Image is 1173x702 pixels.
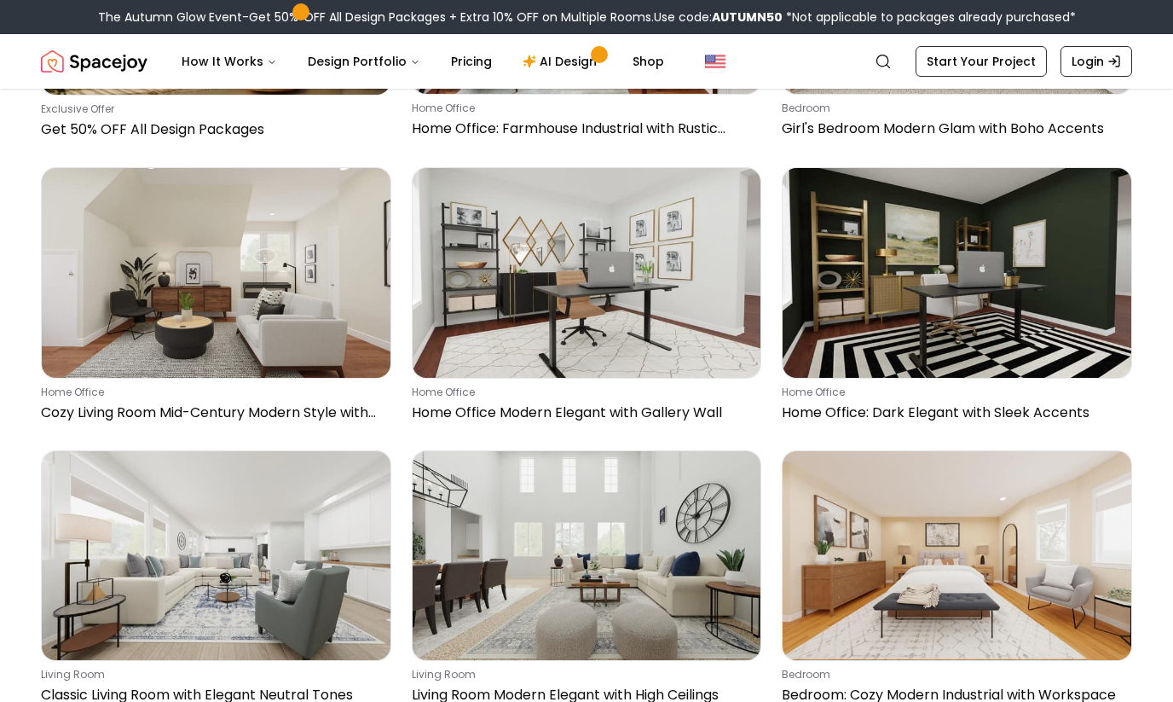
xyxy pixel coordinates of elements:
[41,167,391,429] a: Cozy Living Room Mid-Century Modern Style with Warm Wood Toneshome officeCozy Living Room Mid-Cen...
[412,102,755,115] p: home office
[782,403,1125,423] p: Home Office: Dark Elegant with Sleek Accents
[705,51,725,72] img: United States
[41,668,384,682] p: living room
[782,102,1125,115] p: bedroom
[412,119,755,139] p: Home Office: Farmhouse Industrial with Rustic Accents
[712,9,783,26] b: AUTUMN50
[41,34,1132,89] nav: Global
[98,9,1076,26] div: The Autumn Glow Event-Get 50% OFF All Design Packages + Extra 10% OFF on Multiple Rooms.
[412,386,755,399] p: home office
[41,44,147,78] img: Spacejoy Logo
[42,451,390,660] img: Classic Living Room with Elegant Neutral Tones
[437,44,506,78] a: Pricing
[41,102,384,116] p: Exclusive Offer
[41,119,384,140] p: Get 50% OFF All Design Packages
[294,44,434,78] button: Design Portfolio
[41,44,147,78] a: Spacejoy
[41,403,384,423] p: Cozy Living Room Mid-Century Modern Style with Warm Wood Tones
[412,167,762,429] a: Home Office Modern Elegant with Gallery Wallhome officeHome Office Modern Elegant with Gallery Wall
[782,386,1125,399] p: home office
[413,451,761,660] img: Living Room Modern Elegant with High Ceilings
[412,668,755,682] p: living room
[1060,46,1132,77] a: Login
[782,668,1125,682] p: bedroom
[783,9,1076,26] span: *Not applicable to packages already purchased*
[413,168,761,377] img: Home Office Modern Elegant with Gallery Wall
[412,403,755,423] p: Home Office Modern Elegant with Gallery Wall
[42,168,390,377] img: Cozy Living Room Mid-Century Modern Style with Warm Wood Tones
[509,44,615,78] a: AI Design
[783,451,1131,660] img: Bedroom: Cozy Modern Industrial with Workspace
[782,167,1132,429] a: Home Office: Dark Elegant with Sleek Accentshome officeHome Office: Dark Elegant with Sleek Accents
[783,168,1131,377] img: Home Office: Dark Elegant with Sleek Accents
[619,44,678,78] a: Shop
[168,44,678,78] nav: Main
[168,44,291,78] button: How It Works
[916,46,1047,77] a: Start Your Project
[654,9,783,26] span: Use code:
[782,119,1125,139] p: Girl's Bedroom Modern Glam with Boho Accents
[41,386,384,399] p: home office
